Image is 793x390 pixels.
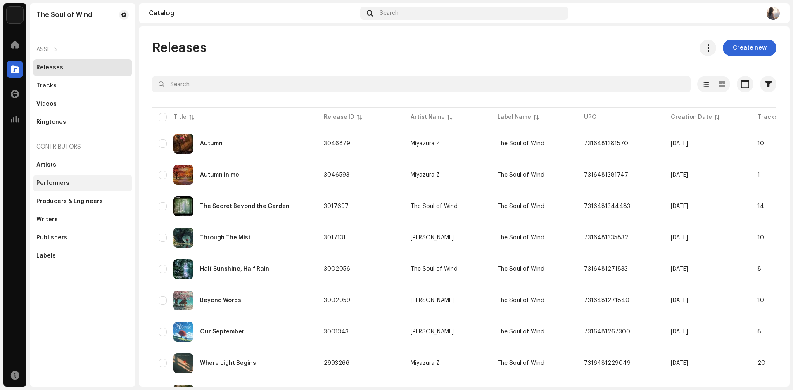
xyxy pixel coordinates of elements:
[173,259,193,279] img: 2cf67ea4-3af1-45ed-bf70-b2695bcddeea
[173,113,187,121] div: Title
[324,235,346,241] span: 3017131
[411,203,458,209] div: The Soul of Wind
[411,329,484,335] span: Michael Azusa
[33,40,132,59] re-a-nav-header: Assets
[411,298,484,303] span: Jessica Yui
[173,165,193,185] img: 28337949-62a0-404f-9faf-f06b0c014759
[411,113,445,121] div: Artist Name
[411,172,440,178] div: Miyazura Z
[36,101,57,107] div: Videos
[36,198,103,205] div: Producers & Engineers
[200,298,241,303] div: Beyond Words
[200,360,256,366] div: Where Light Begins
[671,329,688,335] span: Sep 8, 2025
[380,10,399,17] span: Search
[33,175,132,191] re-m-nav-item: Performers
[411,360,484,366] span: Miyazura Z
[173,134,193,154] img: 3fe30a77-d453-4750-b247-7844ce17b089
[173,322,193,342] img: e41c9b07-84b8-465c-bd25-9d7801a95637
[36,119,66,125] div: Ringtones
[324,360,349,366] span: 2993266
[671,172,688,178] span: Oct 7, 2025
[584,235,628,241] span: 7316481335832
[584,266,628,272] span: 7316481271833
[36,162,56,168] div: Artists
[152,76,691,92] input: Search
[200,329,245,335] div: Our September
[152,40,207,56] span: Releases
[173,291,193,310] img: dc133fea-85aa-4652-96e0-6040e6437818
[411,235,484,241] span: Michael Azusa
[497,266,544,272] span: The Soul of Wind
[33,96,132,112] re-m-nav-item: Videos
[411,266,458,272] div: The Soul of Wind
[723,40,776,56] button: Create new
[584,329,630,335] span: 7316481267300
[411,298,454,303] div: [PERSON_NAME]
[671,203,688,209] span: Sep 26, 2025
[36,253,56,259] div: Labels
[411,329,454,335] div: [PERSON_NAME]
[36,216,58,223] div: Writers
[497,235,544,241] span: The Soul of Wind
[36,234,67,241] div: Publishers
[497,113,531,121] div: Label Name
[584,203,630,209] span: 7316481344483
[324,329,349,335] span: 3001343
[33,59,132,76] re-m-nav-item: Releases
[411,141,484,147] span: Miyazura Z
[497,172,544,178] span: The Soul of Wind
[324,266,350,272] span: 3002056
[324,172,349,178] span: 3046593
[497,360,544,366] span: The Soul of Wind
[36,180,69,187] div: Performers
[671,141,688,147] span: Oct 7, 2025
[411,235,454,241] div: [PERSON_NAME]
[584,141,628,147] span: 7316481381570
[324,141,350,147] span: 3046879
[411,141,440,147] div: Miyazura Z
[33,211,132,228] re-m-nav-item: Writers
[671,298,688,303] span: Sep 9, 2025
[173,228,193,248] img: 470cbf5e-b1fe-4ebf-9ef2-57fe11968a04
[33,229,132,246] re-m-nav-item: Publishers
[36,12,92,18] div: The Soul of Wind
[671,235,688,241] span: Sep 25, 2025
[584,298,629,303] span: 7316481271840
[33,137,132,157] re-a-nav-header: Contributors
[33,114,132,130] re-m-nav-item: Ringtones
[671,266,688,272] span: Sep 9, 2025
[7,7,23,23] img: de0d2825-999c-4937-b35a-9adca56ee094
[33,157,132,173] re-m-nav-item: Artists
[33,248,132,264] re-m-nav-item: Labels
[411,203,484,209] span: The Soul of Wind
[200,266,269,272] div: Half Sunshine, Half Rain
[324,113,354,121] div: Release ID
[200,203,290,209] div: The Secret Beyond the Garden
[497,203,544,209] span: The Soul of Wind
[173,196,193,216] img: 0d2890ce-ecc3-4c93-a98a-d7d09b1774a1
[584,360,631,366] span: 7316481229049
[324,203,349,209] span: 3017697
[767,7,780,20] img: e14c2559-d7fb-4018-890a-16e0278ea14d
[33,78,132,94] re-m-nav-item: Tracks
[411,172,484,178] span: Miyazura Z
[497,141,544,147] span: The Soul of Wind
[497,329,544,335] span: The Soul of Wind
[671,360,688,366] span: Aug 31, 2025
[584,172,628,178] span: 7316481381747
[36,83,57,89] div: Tracks
[200,172,239,178] div: Autumn in me
[173,353,193,373] img: e6537b24-d69c-4d6f-87e7-a0e1f7c0000d
[149,10,357,17] div: Catalog
[497,298,544,303] span: The Soul of Wind
[200,141,223,147] div: Autumn
[36,64,63,71] div: Releases
[733,40,767,56] span: Create new
[324,298,350,303] span: 3002059
[200,235,251,241] div: Through The Mist
[411,360,440,366] div: Miyazura Z
[411,266,484,272] span: The Soul of Wind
